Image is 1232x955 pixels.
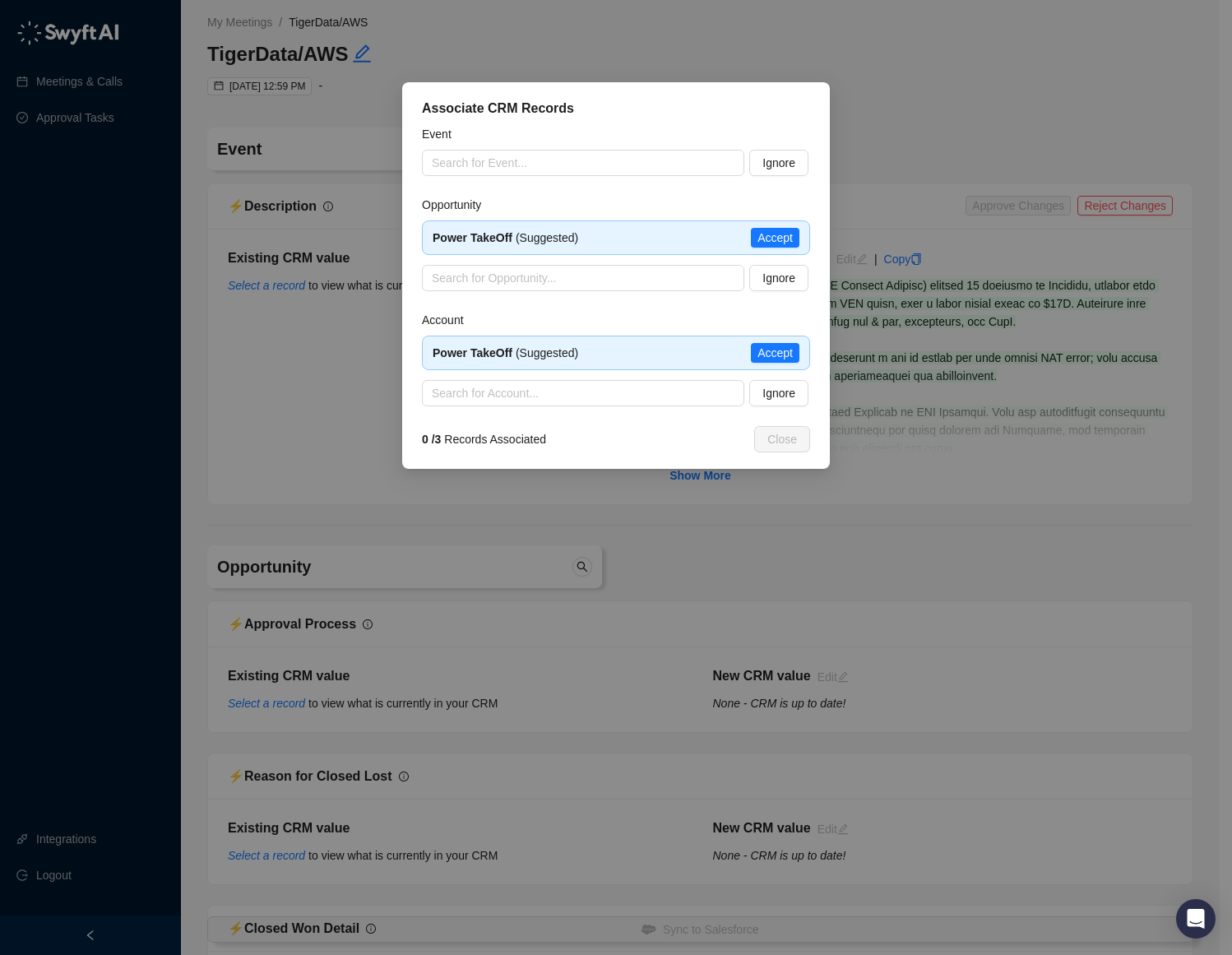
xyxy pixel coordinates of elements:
span: Ignore [762,154,795,172]
button: Ignore [749,265,808,291]
strong: Power TakeOff [433,346,512,359]
button: Accept [751,228,799,248]
span: Accept [757,229,793,247]
label: Event [422,125,463,143]
span: Accept [757,344,793,362]
span: Ignore [762,269,795,287]
label: Account [422,311,475,329]
button: Close [754,426,810,452]
strong: 0 / 3 [422,433,441,446]
button: Ignore [749,380,808,406]
div: Open Intercom Messenger [1176,899,1216,939]
span: (Suggested) [433,346,578,359]
button: Accept [751,343,799,363]
span: Records Associated [422,430,546,448]
div: Associate CRM Records [422,99,810,118]
span: Ignore [762,384,795,402]
button: Ignore [749,150,808,176]
label: Opportunity [422,196,493,214]
span: (Suggested) [433,231,578,244]
strong: Power TakeOff [433,231,512,244]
